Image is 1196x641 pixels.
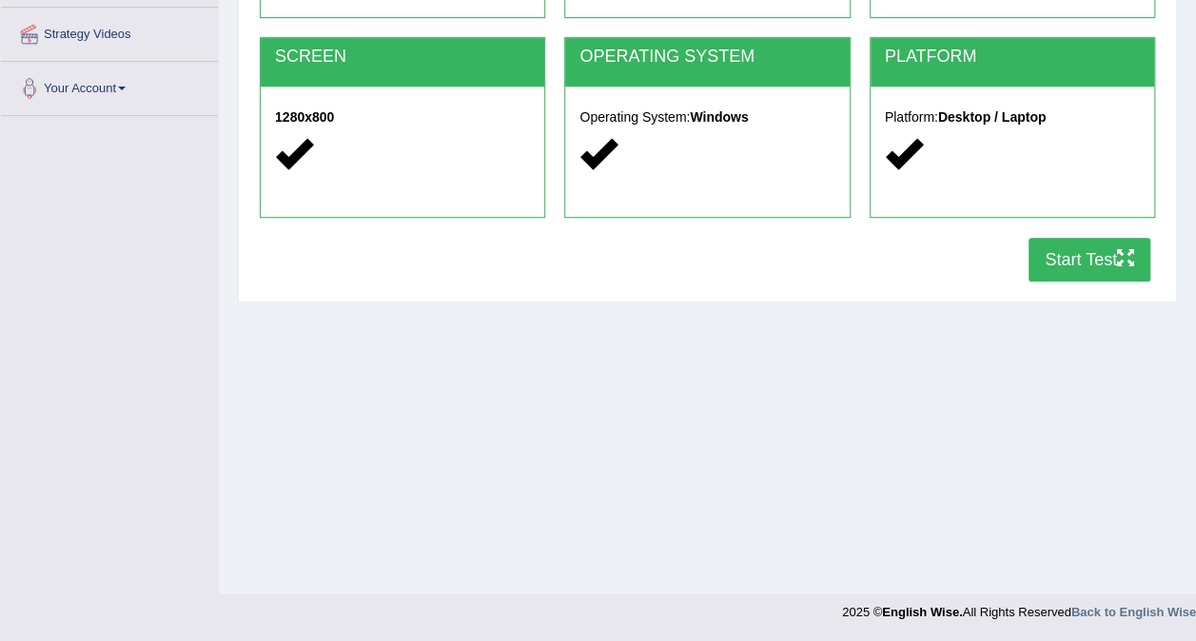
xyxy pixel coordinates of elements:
[1071,605,1196,619] a: Back to English Wise
[1,62,218,109] a: Your Account
[882,605,962,619] strong: English Wise.
[275,48,530,67] h2: SCREEN
[1029,238,1150,282] button: Start Test
[1,8,218,55] a: Strategy Videos
[885,48,1140,67] h2: PLATFORM
[690,109,748,125] strong: Windows
[938,109,1047,125] strong: Desktop / Laptop
[842,593,1196,621] div: 2025 © All Rights Reserved
[275,109,334,125] strong: 1280x800
[579,48,834,67] h2: OPERATING SYSTEM
[579,110,834,125] h5: Operating System:
[885,110,1140,125] h5: Platform:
